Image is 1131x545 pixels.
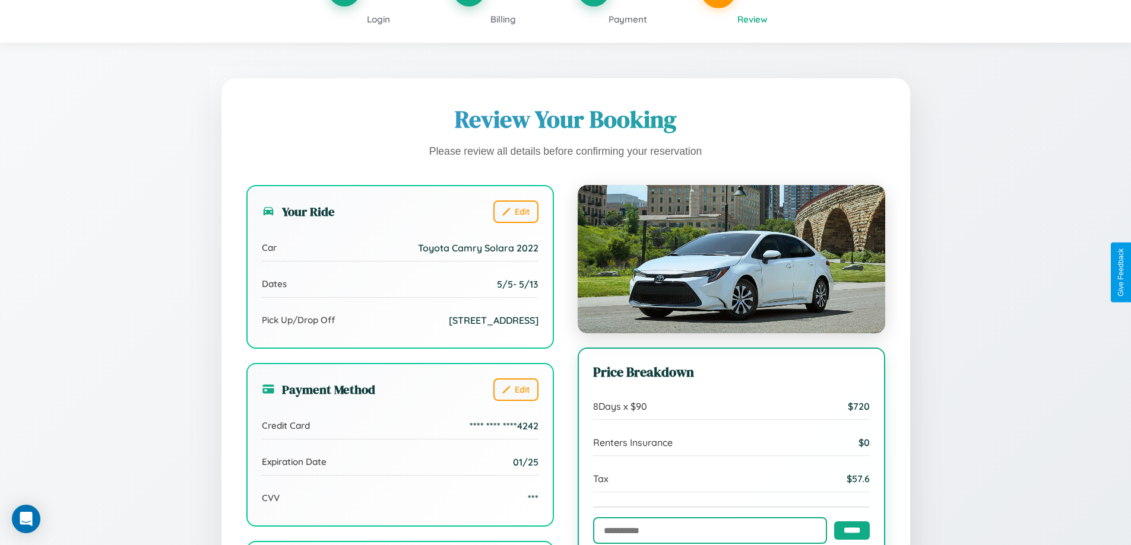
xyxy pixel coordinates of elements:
span: Billing [490,14,516,25]
h1: Review Your Booking [246,103,885,135]
span: $ 720 [848,400,870,412]
span: Dates [262,278,287,289]
span: Login [367,14,390,25]
span: Tax [593,473,609,485]
span: 8 Days x $ 90 [593,400,647,412]
div: Give Feedback [1117,248,1125,297]
span: 5 / 5 - 5 / 13 [497,278,538,290]
p: Please review all details before confirming your reservation [246,142,885,161]
span: CVV [262,492,280,503]
span: Pick Up/Drop Off [262,314,335,326]
span: $ 0 [858,436,870,448]
span: Expiration Date [262,456,327,467]
span: $ 57.6 [847,473,870,485]
img: Toyota Camry Solara [578,185,885,333]
h3: Your Ride [262,203,335,220]
button: Edit [493,200,538,223]
span: Toyota Camry Solara 2022 [418,242,538,254]
h3: Price Breakdown [593,363,870,381]
span: Renters Insurance [593,436,673,448]
span: Credit Card [262,420,310,431]
span: Review [737,14,768,25]
span: Car [262,242,277,253]
button: Edit [493,378,538,401]
div: Open Intercom Messenger [12,505,40,533]
span: [STREET_ADDRESS] [449,314,538,326]
span: 01/25 [513,456,538,468]
span: Payment [609,14,647,25]
h3: Payment Method [262,381,375,398]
